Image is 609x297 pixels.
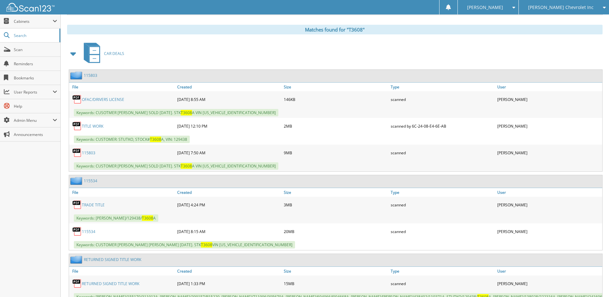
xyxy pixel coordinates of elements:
[74,109,278,116] span: Keywords: CUSOTMER [PERSON_NAME] SOLD [DATE]. STK A VIN [US_VEHICLE_IDENTIFICATION_NUMBER]
[496,277,602,290] div: [PERSON_NAME]
[577,266,609,297] iframe: Chat Widget
[70,71,84,79] img: folder2.png
[181,110,192,115] span: T3608
[72,279,82,288] img: PDF.png
[282,120,389,132] div: 2MB
[142,215,153,221] span: T3608
[176,198,282,211] div: [DATE] 4:24 PM
[14,89,53,95] span: User Reports
[74,136,190,143] span: Keywords: CUSTOMER: STUTKO, STOCK# A, VIN: 129438
[528,5,594,9] span: [PERSON_NAME] Chevrolet Inc
[389,93,496,106] div: scanned
[176,120,282,132] div: [DATE] 12:10 PM
[70,177,84,185] img: folder2.png
[282,277,389,290] div: 15MB
[14,47,57,52] span: Scan
[176,225,282,238] div: [DATE] 8:15 AM
[14,61,57,67] span: Reminders
[150,137,161,142] span: T3608
[282,146,389,159] div: 9MB
[82,123,103,129] a: TITLE WORK
[496,83,602,91] a: User
[389,225,496,238] div: scanned
[84,257,141,262] a: RETURNED SIGNED TITLE WORK
[389,277,496,290] div: scanned
[14,132,57,137] span: Announcements
[496,188,602,197] a: User
[80,41,124,66] a: CAR DEALS
[14,33,56,38] span: Search
[389,188,496,197] a: Type
[181,163,192,169] span: T3608
[176,188,282,197] a: Created
[14,75,57,81] span: Bookmarks
[14,118,53,123] span: Admin Menu
[72,200,82,210] img: PDF.png
[6,3,55,12] img: scan123-logo-white.svg
[282,198,389,211] div: 3MB
[496,93,602,106] div: [PERSON_NAME]
[72,121,82,131] img: PDF.png
[201,242,212,248] span: T3608
[74,214,158,222] span: Keywords: [PERSON_NAME]/129438/ A
[72,148,82,157] img: PDF.png
[496,146,602,159] div: [PERSON_NAME]
[176,267,282,275] a: Created
[389,146,496,159] div: scanned
[72,94,82,104] img: PDF.png
[84,73,97,78] a: 115803
[389,83,496,91] a: Type
[67,25,603,34] div: Matches found for "T3608"
[389,120,496,132] div: scanned by 6C-24-08-E4-6E-AB
[282,83,389,91] a: Size
[176,83,282,91] a: Created
[282,225,389,238] div: 20MB
[72,227,82,236] img: PDF.png
[389,198,496,211] div: scanned
[282,188,389,197] a: Size
[176,93,282,106] div: [DATE] 8:55 AM
[70,256,84,264] img: folder2.png
[14,19,53,24] span: Cabinets
[389,267,496,275] a: Type
[82,150,95,156] a: 115803
[282,93,389,106] div: 146KB
[176,146,282,159] div: [DATE] 7:50 AM
[104,51,124,56] span: CAR DEALS
[74,162,278,170] span: Keywords: CUSTOMER [PERSON_NAME] SOLD [DATE]. STK A VIN [US_VEHICLE_IDENTIFICATION_NUMBER]
[84,178,97,184] a: 115534
[82,229,95,234] a: 115534
[14,104,57,109] span: Help
[282,267,389,275] a: Size
[496,198,602,211] div: [PERSON_NAME]
[496,267,602,275] a: User
[496,120,602,132] div: [PERSON_NAME]
[82,202,105,208] a: TRADE TITLE
[82,97,124,102] a: OFAC/DRIVERS LICENSE
[467,5,503,9] span: [PERSON_NAME]
[69,267,176,275] a: File
[176,277,282,290] div: [DATE] 1:33 PM
[82,281,139,286] a: RETURNED SIGNED TITLE WORK
[74,241,295,248] span: Keywords: CUSTOMER [PERSON_NAME] [PERSON_NAME] [DATE]. STK VIN [US_VEHICLE_IDENTIFICATION_NUMBER]
[69,188,176,197] a: File
[69,83,176,91] a: File
[496,225,602,238] div: [PERSON_NAME]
